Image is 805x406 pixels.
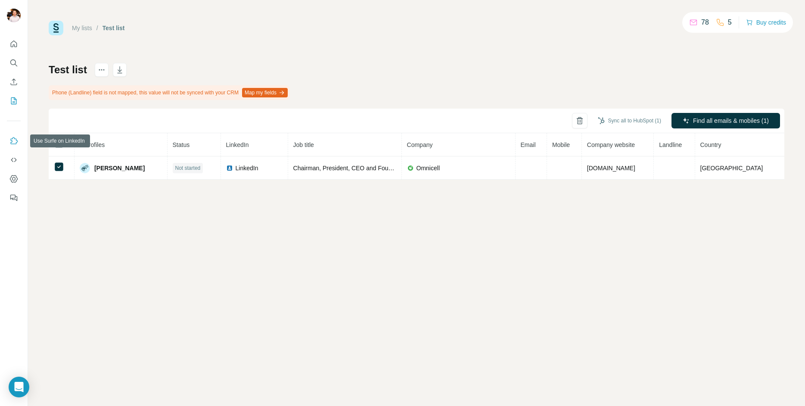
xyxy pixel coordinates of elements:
button: Sync all to HubSpot (1) [592,114,667,127]
div: Open Intercom Messenger [9,377,29,397]
img: Avatar [7,9,21,22]
img: company-logo [407,165,414,172]
a: My lists [72,25,92,31]
span: Email [521,141,536,148]
button: Enrich CSV [7,74,21,90]
div: Phone (Landline) field is not mapped, this value will not be synced with your CRM [49,85,289,100]
img: Surfe Logo [49,21,63,35]
button: Buy credits [746,16,786,28]
span: Chairman, President, CEO and Founder [293,165,401,172]
button: Use Surfe API [7,152,21,168]
span: Country [700,141,721,148]
span: Landline [659,141,682,148]
img: LinkedIn logo [226,165,233,172]
span: Omnicell [416,164,440,172]
button: Map my fields [242,88,288,97]
button: Quick start [7,36,21,52]
p: 5 [728,17,732,28]
span: LinkedIn [236,164,258,172]
button: Feedback [7,190,21,206]
span: Company [407,141,433,148]
span: 1 Profiles [80,141,105,148]
img: Avatar [80,163,90,173]
span: [DOMAIN_NAME] [587,165,635,172]
span: [GEOGRAPHIC_DATA] [700,165,763,172]
span: Status [173,141,190,148]
span: Find all emails & mobiles (1) [693,116,769,125]
span: Mobile [552,141,570,148]
button: Search [7,55,21,71]
div: Test list [103,24,125,32]
span: Company website [587,141,635,148]
h1: Test list [49,63,87,77]
p: 78 [701,17,709,28]
span: [PERSON_NAME] [94,164,145,172]
button: Use Surfe on LinkedIn [7,133,21,149]
span: Not started [175,164,201,172]
button: actions [95,63,109,77]
span: Job title [293,141,314,148]
span: LinkedIn [226,141,249,148]
button: Dashboard [7,171,21,187]
button: My lists [7,93,21,109]
button: Find all emails & mobiles (1) [671,113,780,128]
li: / [96,24,98,32]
